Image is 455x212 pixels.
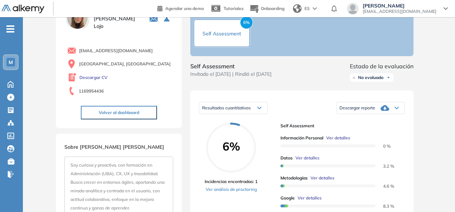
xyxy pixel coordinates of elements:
[295,195,322,201] button: Ver detalles
[375,203,394,209] span: 8.3 %
[79,48,153,54] span: [EMAIL_ADDRESS][DOMAIN_NAME]
[79,74,108,81] a: Descargar CV
[293,4,302,13] img: world
[375,183,394,189] span: 4.6 %
[202,105,251,110] span: Resultados cuantitativos
[70,162,165,211] span: Soy curiosa y proactiva, con formación en Administración (UBA), CX, UX y trazabilidad. Busco crec...
[375,163,394,169] span: 3.2 %
[6,28,14,30] i: -
[190,70,271,78] span: Invitado el [DATE] | Rindió el [DATE]
[79,61,171,67] span: [GEOGRAPHIC_DATA], [GEOGRAPHIC_DATA]
[313,7,317,10] img: arrow
[339,105,375,111] span: Descargar reporte
[79,88,104,94] span: 1169954436
[358,75,383,80] span: No evaluado
[350,62,414,70] span: Estado de la evaluación
[280,175,308,181] span: Metodologías
[64,144,164,150] span: Sobre [PERSON_NAME] [PERSON_NAME]
[280,123,399,129] span: Self Assessment
[81,106,157,119] button: Volver al dashboard
[419,178,455,212] iframe: Chat Widget
[375,143,391,149] span: 0 %
[205,186,258,193] a: Ver análisis de proctoring
[295,155,319,161] span: Ver detalles
[310,175,334,181] span: Ver detalles
[363,3,436,9] span: [PERSON_NAME]
[293,155,319,161] button: Ver detalles
[240,16,253,29] span: 6%
[206,140,256,152] span: 6%
[165,6,204,11] span: Agendar una demo
[261,6,284,11] span: Onboarding
[308,175,334,181] button: Ver detalles
[280,195,295,201] span: Google
[64,5,91,32] img: PROFILE_MENU_LOGO_USER
[386,75,391,80] img: Ícono de flecha
[419,178,455,212] div: Widget de chat
[94,8,141,30] span: [PERSON_NAME] [PERSON_NAME] Lojo
[280,135,323,141] span: Información personal
[326,135,350,141] span: Ver detalles
[205,178,258,185] span: Incidencias encontradas: 1
[249,1,284,16] button: Onboarding
[323,135,350,141] button: Ver detalles
[363,9,436,14] span: [EMAIL_ADDRESS][DOMAIN_NAME]
[304,5,310,12] span: ES
[9,59,13,65] span: M
[202,30,241,37] span: Self Assessment
[1,5,44,14] img: Logo
[157,4,204,12] a: Agendar una demo
[280,155,293,161] span: Datos
[298,195,322,201] span: Ver detalles
[190,62,271,70] span: Self Assessment
[224,6,244,11] span: Tutoriales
